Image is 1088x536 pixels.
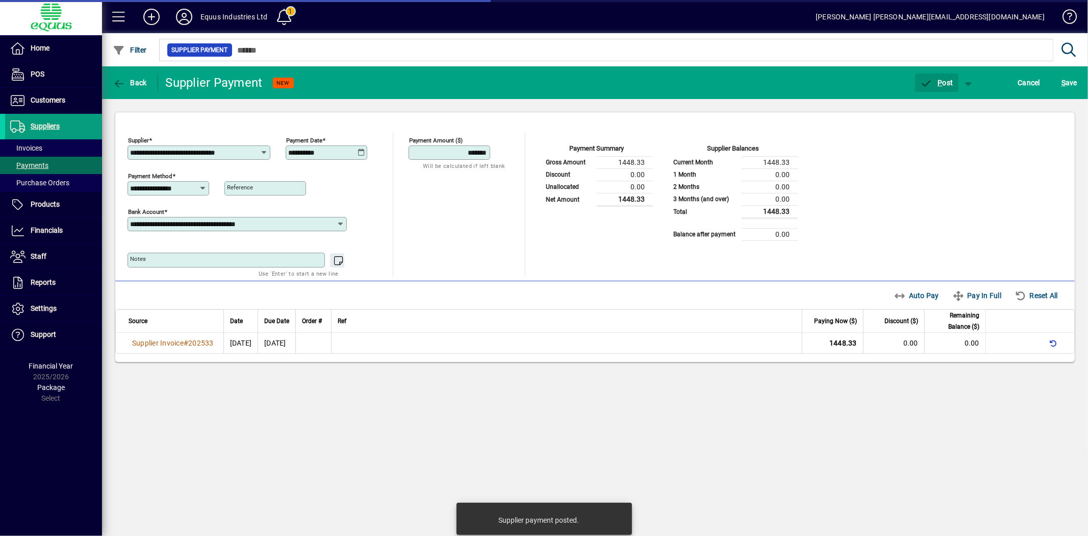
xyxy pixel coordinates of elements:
span: Settings [31,304,57,312]
button: Back [110,74,149,92]
span: Package [37,383,65,392]
button: Post [915,74,958,92]
div: Payment Summary [541,143,653,156]
mat-label: Supplier [128,137,149,144]
div: Supplier Payment [166,75,263,91]
span: POS [31,70,44,78]
a: Payments [5,157,102,174]
span: 0.00 [965,339,979,347]
span: ost [920,79,953,87]
div: Equus Industries Ltd [200,9,268,25]
td: Current Month [668,156,742,168]
button: Pay In Full [948,286,1005,305]
span: 1448.33 [829,339,857,347]
td: 1448.33 [742,156,798,168]
mat-label: Bank Account [128,208,164,215]
button: Save [1059,74,1080,92]
td: Unallocated [541,181,597,193]
td: 2 Months [668,181,742,193]
span: Due Date [264,315,289,327]
a: Knowledge Base [1055,2,1075,35]
button: Reset All [1010,286,1062,305]
a: Financials [5,218,102,243]
td: 3 Months (and over) [668,193,742,205]
span: Purchase Orders [10,179,69,187]
span: Reset All [1015,287,1058,304]
span: Financials [31,226,63,234]
span: P [938,79,943,87]
a: Staff [5,244,102,270]
span: Pay In Full [952,287,1001,304]
span: Products [31,200,60,208]
span: Source [129,315,147,327]
span: Paying Now ($) [814,315,857,327]
td: 1448.33 [597,156,653,168]
span: Home [31,44,49,52]
span: Invoices [10,144,42,152]
a: Reports [5,270,102,296]
td: 1448.33 [597,193,653,206]
span: Ref [338,315,346,327]
a: Support [5,322,102,348]
button: Profile [168,8,200,26]
td: 0.00 [742,228,798,240]
a: Supplier Invoice#202533 [129,337,217,349]
span: # [184,339,188,347]
mat-label: Payment Date [286,137,322,144]
div: Supplier Balances [668,143,798,156]
td: Net Amount [541,193,597,206]
div: [PERSON_NAME] [PERSON_NAME][EMAIL_ADDRESS][DOMAIN_NAME] [816,9,1045,25]
mat-label: Payment Amount ($) [409,137,463,144]
button: Add [135,8,168,26]
span: Reports [31,278,56,286]
span: Remaining Balance ($) [931,310,979,332]
span: Filter [113,46,147,54]
span: Supplier Invoice [132,339,184,347]
span: Order # [302,315,322,327]
span: [DATE] [230,339,252,347]
td: 1448.33 [742,205,798,218]
td: 0.00 [742,193,798,205]
a: Purchase Orders [5,174,102,191]
td: 0.00 [742,181,798,193]
a: POS [5,62,102,87]
td: Gross Amount [541,156,597,168]
td: [DATE] [258,333,295,353]
mat-hint: Will be calculated if left blank [423,160,505,172]
span: 202533 [188,339,214,347]
span: ave [1061,75,1077,91]
span: 0.00 [903,339,918,347]
button: Filter [110,41,149,59]
td: 0.00 [597,181,653,193]
span: Support [31,330,56,338]
span: Staff [31,252,46,260]
a: Home [5,36,102,61]
a: Settings [5,296,102,322]
span: Suppliers [31,122,60,130]
span: Date [230,315,243,327]
td: 0.00 [742,168,798,181]
button: Cancel [1016,74,1043,92]
span: Back [113,79,147,87]
mat-label: Payment method [128,173,172,180]
span: Customers [31,96,65,104]
span: Payments [10,161,48,169]
mat-label: Notes [130,255,146,262]
span: S [1061,79,1066,87]
app-page-header-button: Back [102,74,158,92]
mat-label: Reference [227,184,253,191]
a: Products [5,192,102,217]
td: Balance after payment [668,228,742,240]
span: NEW [277,80,290,86]
span: Supplier Payment [171,45,228,55]
span: Cancel [1018,75,1041,91]
td: 1 Month [668,168,742,181]
td: Discount [541,168,597,181]
td: 0.00 [597,168,653,181]
div: Supplier payment posted. [499,515,579,525]
td: Total [668,205,742,218]
app-page-summary-card: Payment Summary [541,133,653,207]
a: Invoices [5,139,102,157]
a: Customers [5,88,102,113]
span: Financial Year [29,362,73,370]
